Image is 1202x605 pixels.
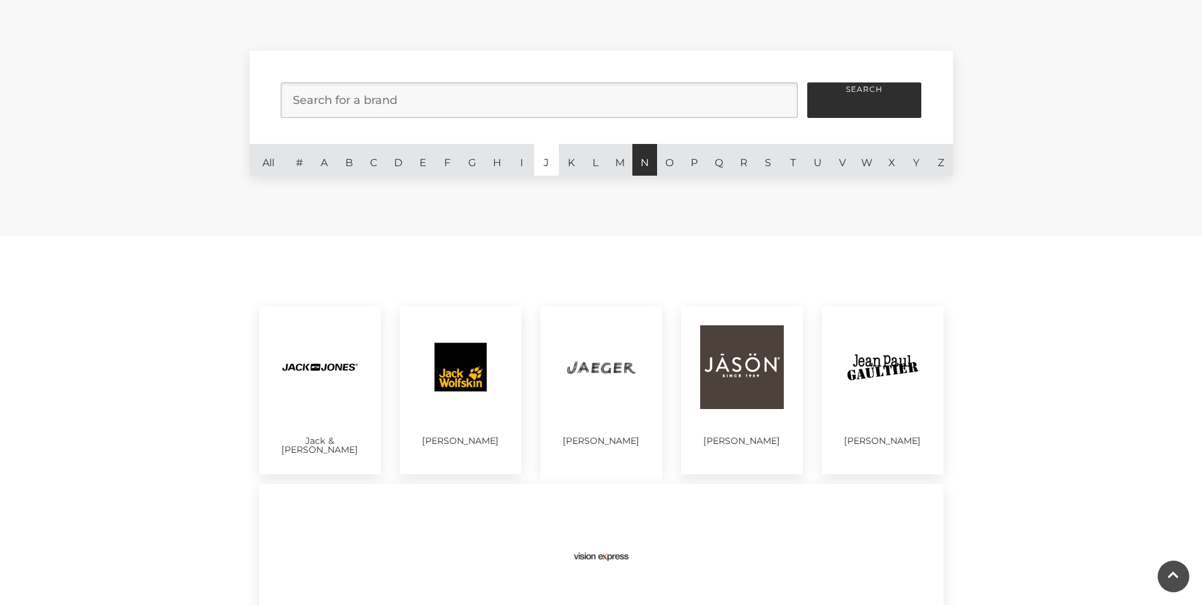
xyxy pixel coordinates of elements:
button: Search [807,82,921,118]
a: M [608,144,632,176]
a: A [312,144,336,176]
a: F [435,144,460,176]
p: Jack & [PERSON_NAME] [278,436,362,454]
a: X [879,144,904,176]
a: N [632,144,657,176]
a: P [682,144,706,176]
a: V [830,144,855,176]
a: J [534,144,559,176]
a: L [584,144,608,176]
a: D [386,144,411,176]
a: R [731,144,756,176]
a: S [756,144,781,176]
a: E [411,144,435,176]
a: T [781,144,805,176]
a: B [336,144,361,176]
a: C [361,144,386,176]
a: Y [904,144,929,176]
p: [PERSON_NAME] [700,436,784,445]
a: O [657,144,682,176]
a: I [509,144,534,176]
a: Q [706,144,731,176]
a: W [855,144,879,176]
a: U [805,144,830,176]
a: All [250,144,288,176]
p: [PERSON_NAME] [559,436,643,445]
a: H [485,144,509,176]
p: [PERSON_NAME] [419,436,502,445]
p: [PERSON_NAME] [841,436,924,445]
a: G [460,144,485,176]
input: Search for a brand [281,82,798,118]
a: K [559,144,584,176]
a: # [288,144,312,176]
a: Z [928,144,953,176]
